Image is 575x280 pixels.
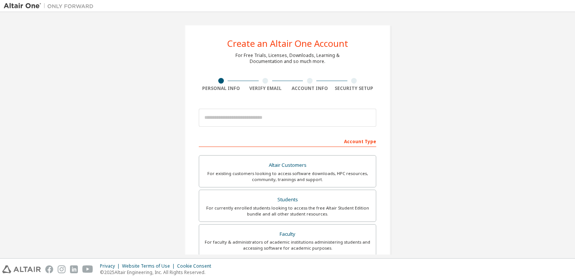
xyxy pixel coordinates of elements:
div: For Free Trials, Licenses, Downloads, Learning & Documentation and so much more. [235,52,340,64]
img: facebook.svg [45,265,53,273]
div: For currently enrolled students looking to access the free Altair Student Edition bundle and all ... [204,205,371,217]
div: Account Info [287,85,332,91]
div: Create an Altair One Account [227,39,348,48]
img: linkedin.svg [70,265,78,273]
img: altair_logo.svg [2,265,41,273]
img: youtube.svg [82,265,93,273]
div: Security Setup [332,85,377,91]
div: For existing customers looking to access software downloads, HPC resources, community, trainings ... [204,171,371,183]
div: Personal Info [199,85,243,91]
img: Altair One [4,2,97,10]
div: Verify Email [243,85,288,91]
p: © 2025 Altair Engineering, Inc. All Rights Reserved. [100,269,216,276]
img: instagram.svg [58,265,66,273]
div: Faculty [204,229,371,240]
div: Website Terms of Use [122,263,177,269]
div: For faculty & administrators of academic institutions administering students and accessing softwa... [204,239,371,251]
div: Privacy [100,263,122,269]
div: Students [204,195,371,205]
div: Altair Customers [204,160,371,171]
div: Account Type [199,135,376,147]
div: Cookie Consent [177,263,216,269]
